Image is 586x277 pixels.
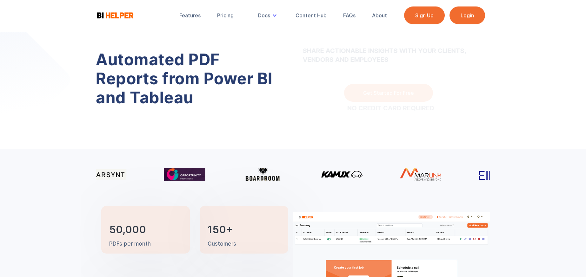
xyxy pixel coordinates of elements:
[296,12,327,18] div: Content Hub
[208,225,233,235] h3: 150+
[368,8,391,22] a: About
[213,8,238,22] a: Pricing
[372,12,387,18] div: About
[347,104,434,112] strong: NO CREDIT CARD REQUIRED
[179,12,201,18] div: Features
[85,169,126,179] img: Klarsynt logo
[217,12,234,18] div: Pricing
[303,29,481,73] p: ‍
[449,6,485,24] a: Login
[347,105,434,111] a: NO CREDIT CARD REQUIRED
[254,8,283,22] div: Docs
[291,8,331,22] a: Content Hub
[344,84,433,102] a: Get Started For Free
[208,240,236,248] p: Customers
[175,8,205,22] a: Features
[258,12,270,18] div: Docs
[96,50,283,107] h1: Automated PDF Reports from Power BI and Tableau
[303,29,481,73] strong: SHARE ACTIONABLE INSIGHTS WITH YOUR CLIENTS, VENDORS AND EMPLOYEES ‍
[339,8,360,22] a: FAQs
[343,12,356,18] div: FAQs
[109,240,151,248] p: PDFs per month
[404,6,445,24] a: Sign Up
[109,225,146,235] h3: 50,000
